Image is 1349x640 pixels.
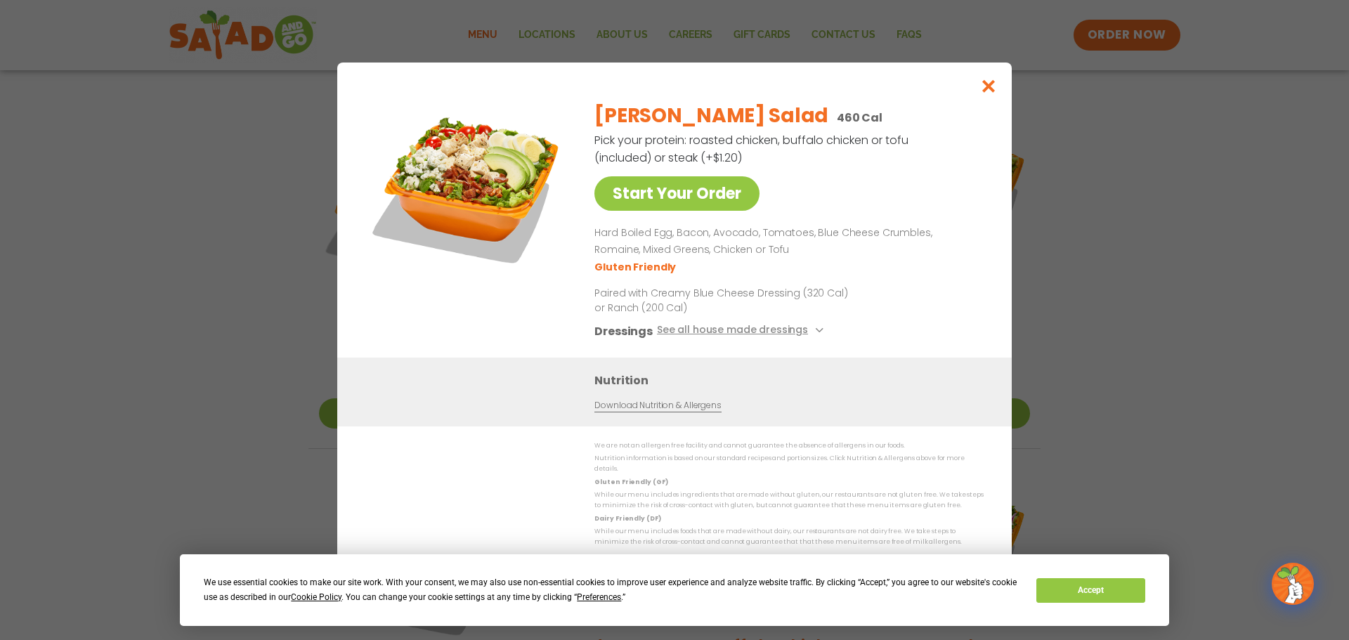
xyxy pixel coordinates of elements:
h2: [PERSON_NAME] Salad [594,101,828,131]
div: We use essential cookies to make our site work. With your consent, we may also use non-essential ... [204,575,1019,605]
p: Hard Boiled Egg, Bacon, Avocado, Tomatoes, Blue Cheese Crumbles, Romaine, Mixed Greens, Chicken o... [594,225,978,259]
img: wpChatIcon [1273,564,1312,603]
h3: Nutrition [594,371,991,388]
li: Gluten Friendly [594,259,678,274]
p: Paired with Creamy Blue Cheese Dressing (320 Cal) or Ranch (200 Cal) [594,285,854,315]
span: Cookie Policy [291,592,341,602]
p: While our menu includes foods that are made without dairy, our restaurants are not dairy free. We... [594,526,984,548]
strong: Dairy Friendly (DF) [594,514,660,522]
img: Featured product photo for Cobb Salad [369,91,566,287]
button: Close modal [966,63,1012,110]
p: We are not an allergen free facility and cannot guarantee the absence of allergens in our foods. [594,440,984,451]
h3: Dressings [594,322,653,339]
div: Cookie Consent Prompt [180,554,1169,626]
button: Accept [1036,578,1145,603]
strong: Gluten Friendly (GF) [594,477,667,485]
p: Pick your protein: roasted chicken, buffalo chicken or tofu (included) or steak (+$1.20) [594,131,911,166]
span: Preferences [577,592,621,602]
a: Start Your Order [594,176,760,211]
p: Nutrition information is based on our standard recipes and portion sizes. Click Nutrition & Aller... [594,453,984,475]
p: 460 Cal [837,109,882,126]
p: While our menu includes ingredients that are made without gluten, our restaurants are not gluten ... [594,490,984,511]
a: Download Nutrition & Allergens [594,398,721,412]
button: See all house made dressings [657,322,828,339]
